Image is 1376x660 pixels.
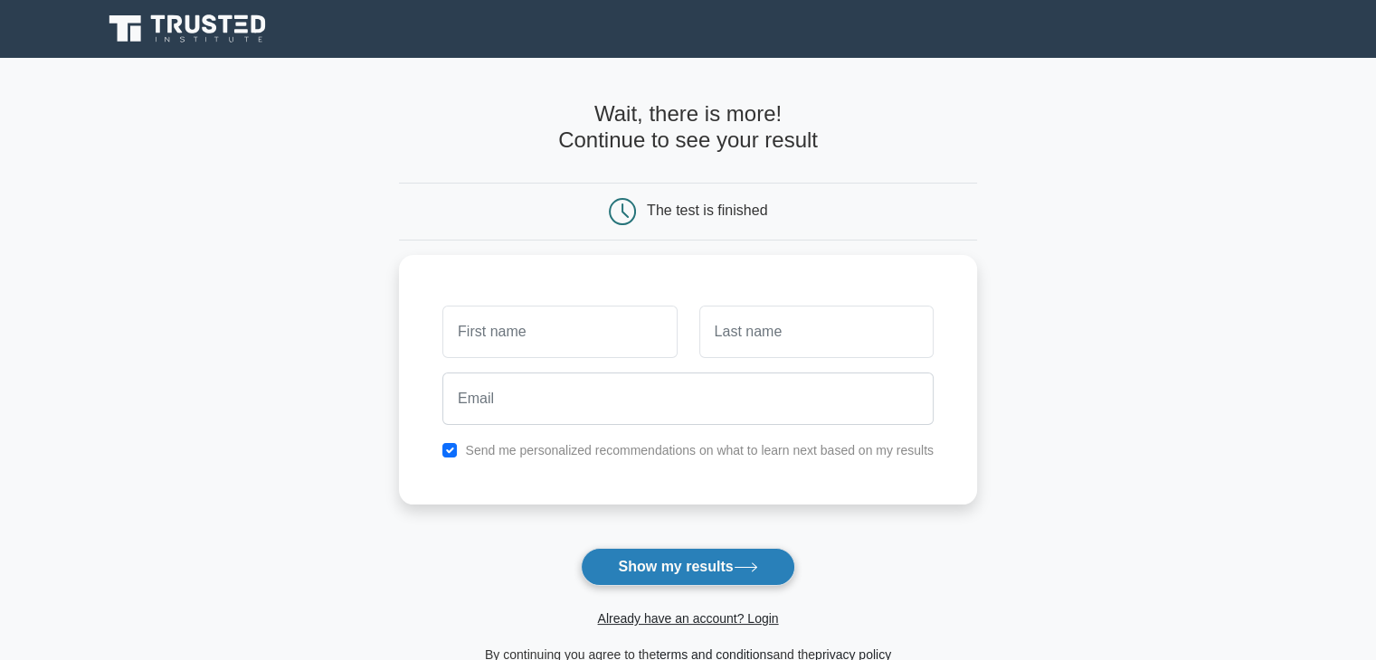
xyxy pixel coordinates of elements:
[699,306,934,358] input: Last name
[597,611,778,626] a: Already have an account? Login
[647,203,767,218] div: The test is finished
[442,372,934,425] input: Email
[465,443,934,457] label: Send me personalized recommendations on what to learn next based on my results
[442,306,677,358] input: First name
[581,548,794,586] button: Show my results
[399,101,977,154] h4: Wait, there is more! Continue to see your result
